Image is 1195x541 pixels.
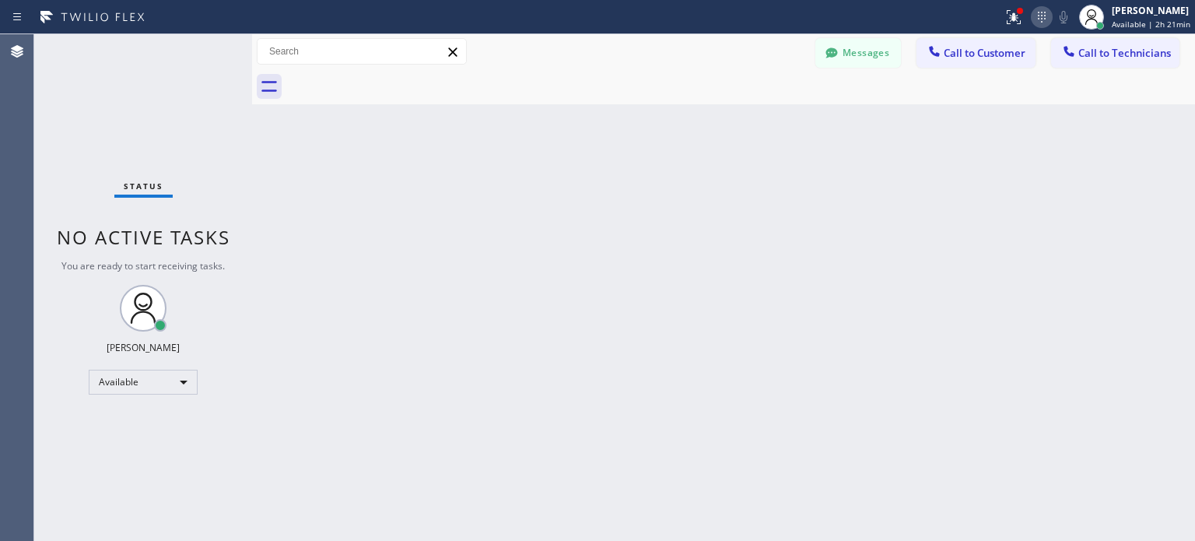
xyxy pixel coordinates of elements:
span: Available | 2h 21min [1112,19,1190,30]
button: Call to Customer [916,38,1036,68]
span: Call to Technicians [1078,46,1171,60]
button: Call to Technicians [1051,38,1179,68]
button: Mute [1053,6,1074,28]
div: Available [89,370,198,395]
span: You are ready to start receiving tasks. [61,259,225,272]
span: No active tasks [57,224,230,250]
span: Call to Customer [944,46,1025,60]
div: [PERSON_NAME] [1112,4,1190,17]
button: Messages [815,38,901,68]
input: Search [258,39,466,64]
div: [PERSON_NAME] [107,341,180,354]
span: Status [124,181,163,191]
